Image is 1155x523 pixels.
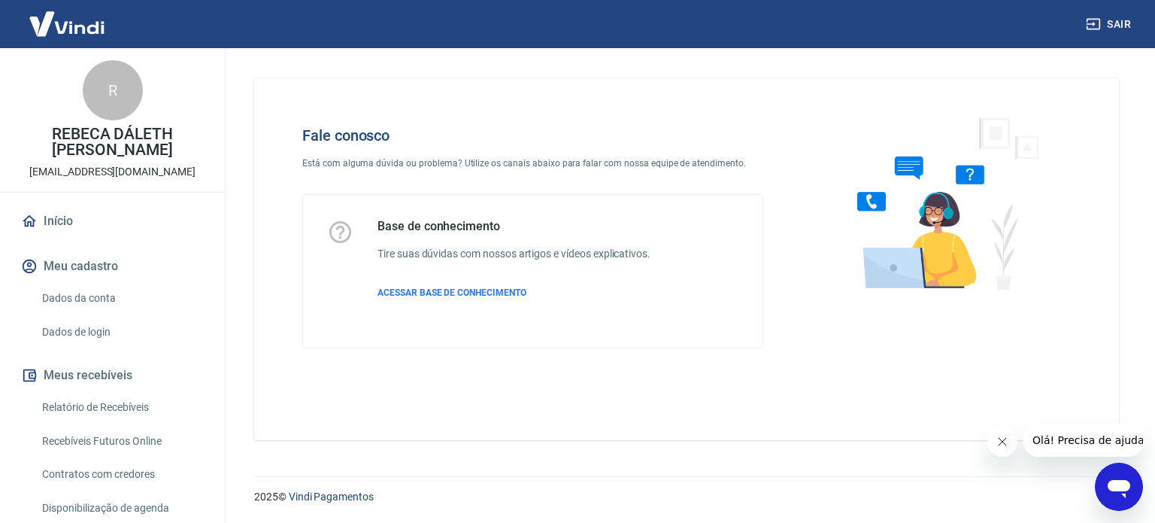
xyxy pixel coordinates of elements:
[827,102,1056,303] img: Fale conosco
[377,219,650,234] h5: Base de conhecimento
[1023,424,1143,457] iframe: Mensagem da empresa
[9,11,126,23] span: Olá! Precisa de ajuda?
[36,317,207,348] a: Dados de login
[36,459,207,490] a: Contratos com credores
[36,392,207,423] a: Relatório de Recebíveis
[18,250,207,283] button: Meu cadastro
[36,426,207,457] a: Recebíveis Futuros Online
[302,126,763,144] h4: Fale conosco
[1083,11,1137,38] button: Sair
[377,246,650,262] h6: Tire suas dúvidas com nossos artigos e vídeos explicativos.
[289,491,374,503] a: Vindi Pagamentos
[29,164,196,180] p: [EMAIL_ADDRESS][DOMAIN_NAME]
[36,283,207,314] a: Dados da conta
[987,427,1017,457] iframe: Fechar mensagem
[18,205,207,238] a: Início
[12,126,213,158] p: REBECA DÁLETH [PERSON_NAME]
[302,157,763,170] p: Está com alguma dúvida ou problema? Utilize os canais abaixo para falar com nossa equipe de atend...
[254,489,1119,505] p: 2025 ©
[1095,463,1143,511] iframe: Botão para abrir a janela de mensagens
[377,287,526,298] span: ACESSAR BASE DE CONHECIMENTO
[83,60,143,120] div: R
[18,1,116,47] img: Vindi
[377,286,650,300] a: ACESSAR BASE DE CONHECIMENTO
[18,359,207,392] button: Meus recebíveis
